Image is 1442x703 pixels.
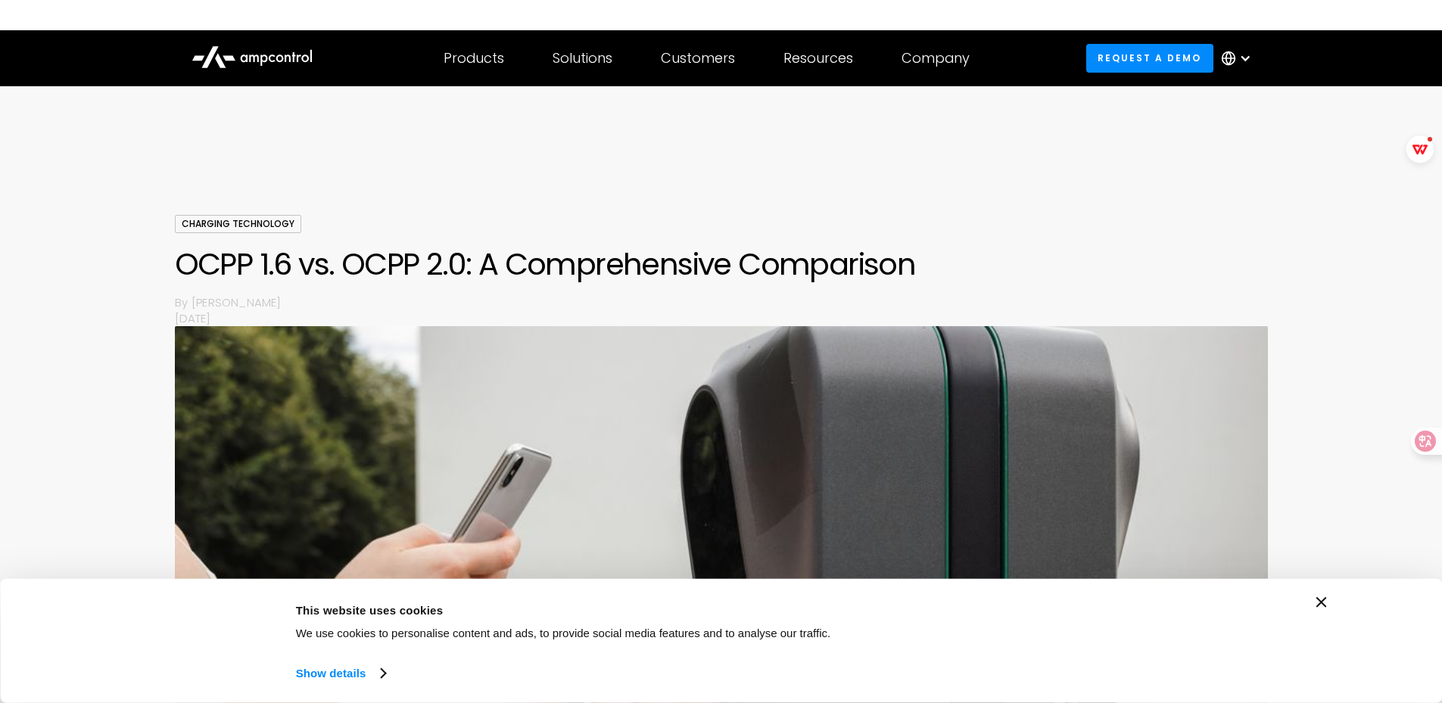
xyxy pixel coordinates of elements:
[444,50,504,67] div: Products
[1316,597,1327,608] button: Close banner
[192,294,1268,310] p: [PERSON_NAME]
[661,50,735,67] div: Customers
[175,294,192,310] p: By
[175,246,1268,282] h1: OCPP 1.6 vs. OCPP 2.0: A Comprehensive Comparison
[1072,597,1288,641] button: Okay
[783,50,853,67] div: Resources
[902,50,970,67] div: Company
[175,215,301,233] div: Charging Technology
[175,310,1268,326] p: [DATE]
[296,601,1038,619] div: This website uses cookies
[296,662,385,685] a: Show details
[553,50,612,67] div: Solutions
[296,627,831,639] span: We use cookies to personalise content and ads, to provide social media features and to analyse ou...
[1086,44,1213,72] a: Request a demo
